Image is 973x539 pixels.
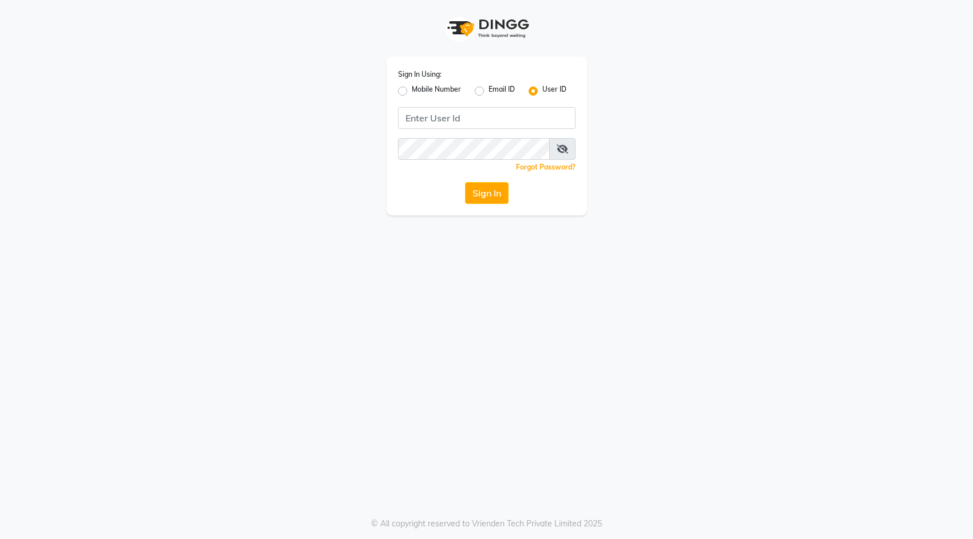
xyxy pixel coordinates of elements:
input: Username [398,138,550,160]
label: Mobile Number [412,84,461,98]
a: Forgot Password? [516,163,576,171]
label: User ID [542,84,566,98]
input: Username [398,107,576,129]
img: logo1.svg [441,11,533,45]
label: Sign In Using: [398,69,442,80]
button: Sign In [465,182,509,204]
label: Email ID [489,84,515,98]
